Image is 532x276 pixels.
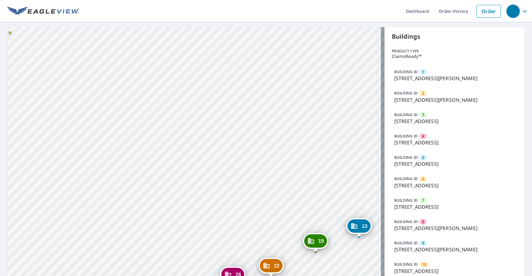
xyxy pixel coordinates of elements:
a: Order [476,5,501,18]
p: BUILDING ID [394,133,418,139]
div: Dropped pin, building 13, Commercial property, 4624 Kingsland Ct Charlotte, NC 28269 [346,218,372,237]
p: BUILDING ID [394,262,418,267]
p: BUILDING ID [394,112,418,117]
p: BUILDING ID [394,198,418,203]
span: 8 [422,219,424,225]
span: 2 [422,90,424,96]
span: 4 [422,133,424,139]
p: BUILDING ID [394,69,418,74]
p: [STREET_ADDRESS][PERSON_NAME] [394,96,515,104]
span: 9 [422,240,424,246]
p: [STREET_ADDRESS] [394,203,515,211]
p: Product type [392,48,518,54]
span: 1 [422,69,424,75]
span: 19 [318,239,324,243]
p: BUILDING ID [394,219,418,224]
span: 3 [422,112,424,118]
p: BUILDING ID [394,176,418,181]
p: BUILDING ID [394,155,418,160]
span: 5 [422,155,424,161]
p: [STREET_ADDRESS] [394,118,515,125]
span: 6 [422,176,424,182]
p: [STREET_ADDRESS] [394,139,515,146]
p: Buildings [392,32,518,41]
p: [STREET_ADDRESS][PERSON_NAME] [394,246,515,253]
p: [STREET_ADDRESS] [394,267,515,275]
p: [STREET_ADDRESS][PERSON_NAME] [394,75,515,82]
span: 13 [362,224,367,228]
img: EV Logo [7,7,79,16]
p: [STREET_ADDRESS] [394,160,515,168]
span: 7 [422,197,424,203]
p: [STREET_ADDRESS] [394,182,515,189]
p: [STREET_ADDRESS][PERSON_NAME] [394,225,515,232]
p: ClaimsReady™ [392,54,518,59]
span: 10 [422,262,426,267]
p: BUILDING ID [394,90,418,96]
p: BUILDING ID [394,240,418,246]
span: 22 [274,264,279,268]
div: Dropped pin, building 19, Commercial property, 5333 Johnston Mill Ct Charlotte, NC 28269 [303,233,328,252]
